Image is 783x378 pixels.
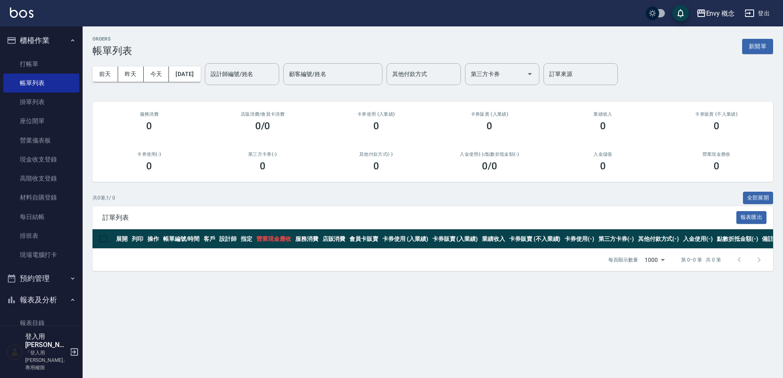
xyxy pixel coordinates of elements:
h3: 0 [373,160,379,172]
button: 昨天 [118,67,144,82]
a: 掛單列表 [3,93,79,112]
div: Envy 概念 [706,8,735,19]
a: 排班表 [3,226,79,245]
h3: 0 [373,120,379,132]
th: 服務消費 [293,229,320,249]
th: 卡券使用 (入業績) [380,229,430,249]
th: 設計師 [217,229,239,249]
h3: 0 [260,160,266,172]
th: 營業現金應收 [254,229,293,249]
th: 店販消費 [320,229,348,249]
div: 1000 [641,249,668,271]
h3: 0 [714,160,719,172]
h2: 卡券販賣 (不入業績) [669,112,763,117]
a: 現金收支登錄 [3,150,79,169]
button: Open [523,67,536,81]
button: 新開單 [742,39,773,54]
button: 報表匯出 [736,211,767,224]
h3: 帳單列表 [93,45,132,57]
h3: 服務消費 [102,112,196,117]
button: 櫃檯作業 [3,30,79,51]
h2: 卡券使用 (入業績) [329,112,423,117]
h2: 其他付款方式(-) [329,152,423,157]
a: 營業儀表板 [3,131,79,150]
button: save [672,5,689,21]
th: 帳單編號/時間 [161,229,202,249]
button: 全部展開 [743,192,774,204]
button: 前天 [93,67,118,82]
h2: 業績收入 [556,112,650,117]
p: 每頁顯示數量 [608,256,638,264]
h2: ORDERS [93,36,132,42]
th: 操作 [145,229,161,249]
th: 指定 [239,229,254,249]
a: 現場電腦打卡 [3,245,79,264]
h3: 0 [146,120,152,132]
a: 新開單 [742,42,773,50]
p: 第 0–0 筆 共 0 筆 [681,256,721,264]
h2: 營業現金應收 [669,152,763,157]
button: 預約管理 [3,268,79,289]
h2: 店販消費 /會員卡消費 [216,112,310,117]
button: [DATE] [169,67,200,82]
th: 卡券使用(-) [562,229,596,249]
h3: 0 [714,120,719,132]
th: 卡券販賣 (不入業績) [507,229,562,249]
h3: 0 /0 [482,160,497,172]
th: 點數折抵金額(-) [715,229,760,249]
button: 報表及分析 [3,289,79,311]
a: 帳單列表 [3,74,79,93]
h2: 卡券使用(-) [102,152,196,157]
h2: 入金儲值 [556,152,650,157]
th: 入金使用(-) [681,229,715,249]
h3: 0 [146,160,152,172]
th: 客戶 [202,229,217,249]
a: 材料自購登錄 [3,188,79,207]
p: 共 0 筆, 1 / 0 [93,194,115,202]
h2: 入金使用(-) /點數折抵金額(-) [443,152,536,157]
h3: 0 [486,120,492,132]
th: 展開 [114,229,130,249]
button: 登出 [741,6,773,21]
span: 訂單列表 [102,214,736,222]
h2: 第三方卡券(-) [216,152,310,157]
a: 報表目錄 [3,314,79,333]
th: 其他付款方式(-) [636,229,681,249]
img: Logo [10,7,33,18]
th: 卡券販賣 (入業績) [430,229,480,249]
h3: 0 [600,160,606,172]
a: 高階收支登錄 [3,169,79,188]
a: 每日結帳 [3,207,79,226]
img: Person [7,344,23,360]
th: 第三方卡券(-) [596,229,636,249]
button: 今天 [144,67,169,82]
th: 業績收入 [480,229,507,249]
a: 座位開單 [3,112,79,131]
a: 打帳單 [3,55,79,74]
th: 列印 [130,229,145,249]
h5: 登入用[PERSON_NAME] [25,333,67,349]
button: Envy 概念 [693,5,738,22]
h3: 0/0 [255,120,270,132]
th: 備註 [760,229,776,249]
a: 報表匯出 [736,213,767,221]
th: 會員卡販賣 [347,229,380,249]
p: 「登入用[PERSON_NAME]」專用權限 [25,349,67,371]
h3: 0 [600,120,606,132]
h2: 卡券販賣 (入業績) [443,112,536,117]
